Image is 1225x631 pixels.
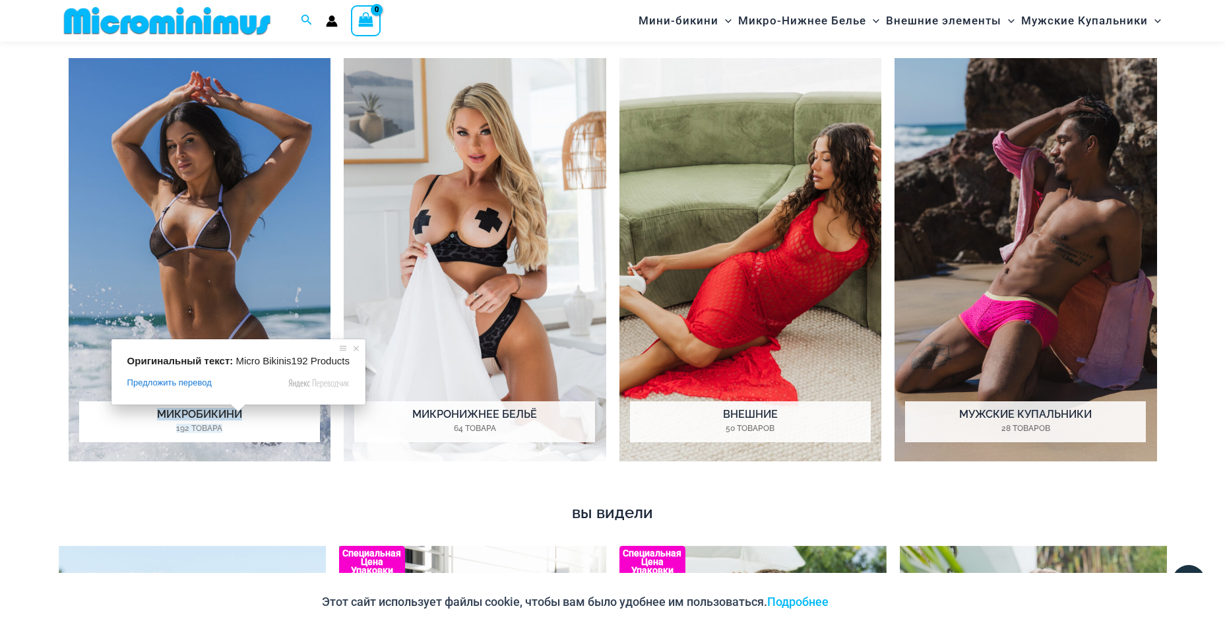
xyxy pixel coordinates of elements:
a: Мужские КупальникиПереключение менюПереключение меню [1018,4,1164,38]
img: Логотип MM SHOP [59,6,276,36]
img: Мужские Купальники [895,58,1157,461]
a: Ссылка на значок учетной записи [326,15,338,27]
ya-tr-span: Принять [854,597,887,607]
button: Принять [838,586,903,618]
ya-tr-span: Микробикини [157,408,242,420]
span: Переключение меню [1148,4,1161,38]
ya-tr-span: Микро-Нижнее Белье [738,14,866,27]
ya-tr-span: 28 товаров [1001,424,1050,433]
b: Специальная Цена Упаковки [619,549,685,575]
span: Micro Bikinis192 Products [236,355,350,366]
a: Посетите категорию товаров Micro Lingerie [344,58,606,461]
span: Оригинальный текст: [127,355,234,366]
a: Посетите категорию товаров «Мужские купальники» [895,58,1157,461]
ya-tr-span: Мужские купальники [959,408,1092,420]
img: Мини-бикини [69,58,331,461]
a: Внешние элементыПереключение менюПереключение меню [883,4,1018,38]
nav: Навигация по сайту [633,2,1167,40]
img: Микро-Нижнее Белье [344,58,606,461]
a: Мини-бикиниПереключение менюПереключение меню [635,4,735,38]
span: Переключение меню [866,4,879,38]
a: Просмотреть Корзину Покупок, пустую [351,5,381,36]
img: Посторонние [619,58,882,461]
a: Подробнее [767,595,829,609]
ya-tr-span: Микронижнее бельё [412,408,537,420]
ya-tr-span: Этот сайт использует файлы cookie, чтобы вам было удобнее им пользоваться. [322,595,767,609]
span: Предложить перевод [127,377,212,389]
ya-tr-span: Мужские Купальники [1021,14,1148,27]
ya-tr-span: 50 товаров [726,424,774,433]
a: Ссылка на значок поиска [301,13,313,29]
ya-tr-span: Специальная Цена Упаковки [342,548,401,576]
ya-tr-span: Внешние элементы [886,14,1001,27]
span: Переключение меню [1001,4,1015,38]
ya-tr-span: Мини-бикини [639,14,718,27]
ya-tr-span: Внешние [723,408,778,420]
a: Микро-Нижнее БельеПереключение менюПереключение меню [735,4,883,38]
a: Посетите аутсайдеров категории продуктов [619,58,882,461]
ya-tr-span: вы видели [572,503,653,522]
span: Переключение меню [718,4,732,38]
a: Посетите категорию товаров «Микробикини» [69,58,331,461]
ya-tr-span: 192 товара [176,424,222,433]
ya-tr-span: 64 товара [454,424,496,433]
